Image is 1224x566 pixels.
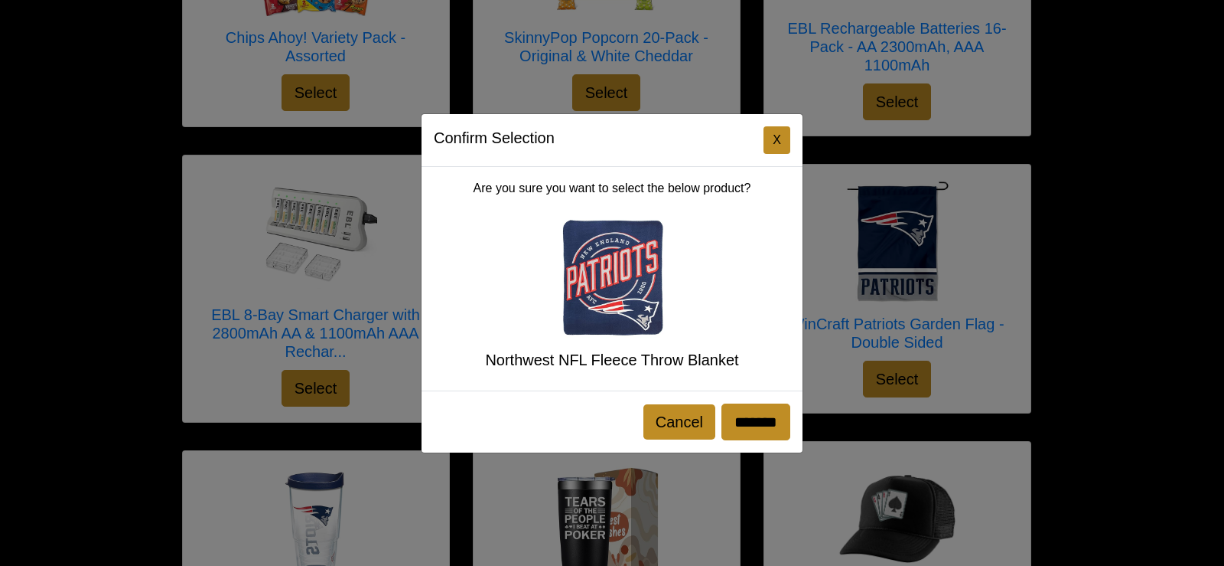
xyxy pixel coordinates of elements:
button: Close [763,126,790,154]
h5: Northwest NFL Fleece Throw Blanket [434,351,790,369]
h5: Confirm Selection [434,126,555,149]
div: Are you sure you want to select the below product? [422,167,802,391]
img: Northwest NFL Fleece Throw Blanket [551,216,673,339]
button: Cancel [643,404,715,440]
